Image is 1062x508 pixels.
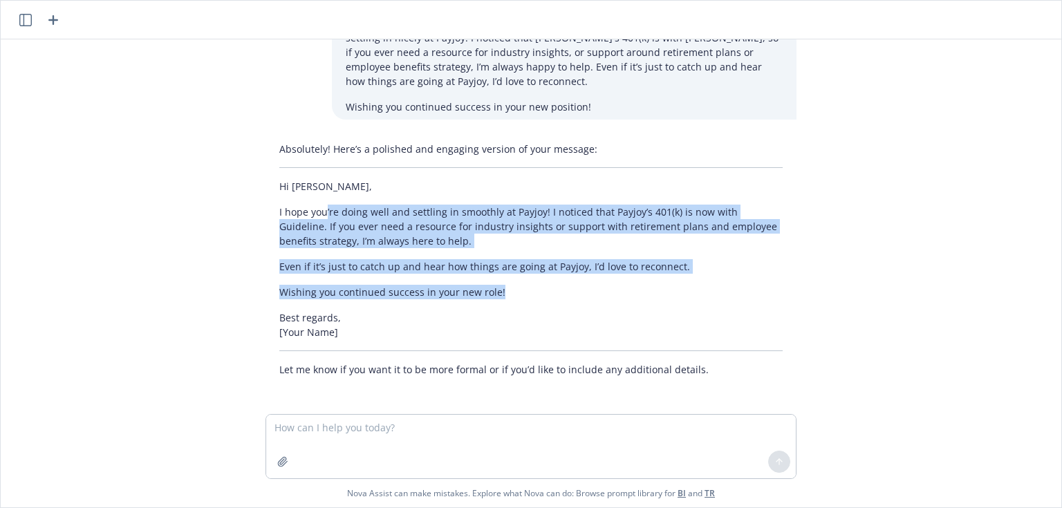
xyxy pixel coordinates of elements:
p: Even if it’s just to catch up and hear how things are going at Payjoy, I’d love to reconnect. [279,259,783,274]
a: TR [705,487,715,499]
p: Absolutely! Here’s a polished and engaging version of your message: [279,142,783,156]
a: BI [678,487,686,499]
p: Best regards, [Your Name] [279,310,783,339]
p: I hope you’re doing well and settling in smoothly at Payjoy! I noticed that Payjoy’s 401(k) is no... [279,205,783,248]
span: Nova Assist can make mistakes. Explore what Nova can do: Browse prompt library for and [6,479,1056,507]
p: Wishing you continued success in your new role! [279,285,783,299]
p: Hi [PERSON_NAME], [279,179,783,194]
p: Wishing you continued success in your new position! [346,100,783,114]
p: Here's my rewrite, can you make it better? Hi [PERSON_NAME], I hope you’re doing well and settlin... [346,16,783,88]
p: Let me know if you want it to be more formal or if you’d like to include any additional details. [279,362,783,377]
